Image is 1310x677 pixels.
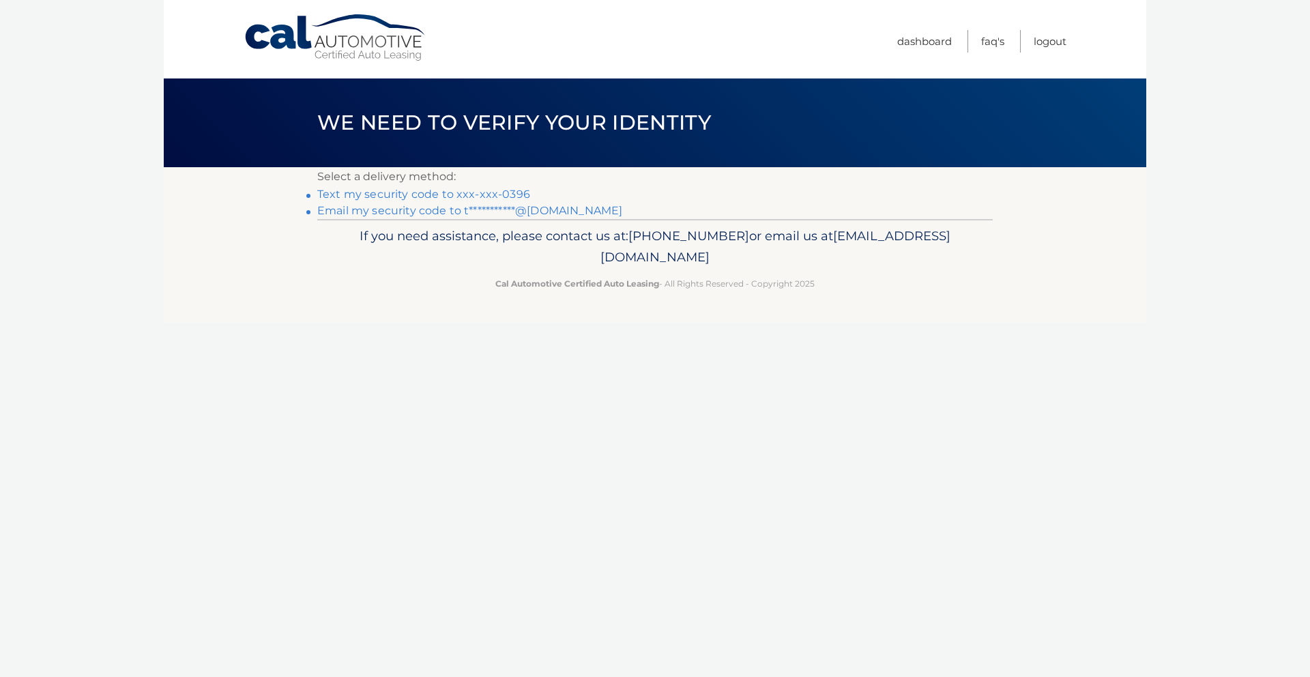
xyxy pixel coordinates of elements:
[326,225,984,269] p: If you need assistance, please contact us at: or email us at
[326,276,984,291] p: - All Rights Reserved - Copyright 2025
[1034,30,1066,53] a: Logout
[244,14,428,62] a: Cal Automotive
[317,167,993,186] p: Select a delivery method:
[981,30,1004,53] a: FAQ's
[495,278,659,289] strong: Cal Automotive Certified Auto Leasing
[317,110,711,135] span: We need to verify your identity
[317,188,530,201] a: Text my security code to xxx-xxx-0396
[897,30,952,53] a: Dashboard
[628,228,749,244] span: [PHONE_NUMBER]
